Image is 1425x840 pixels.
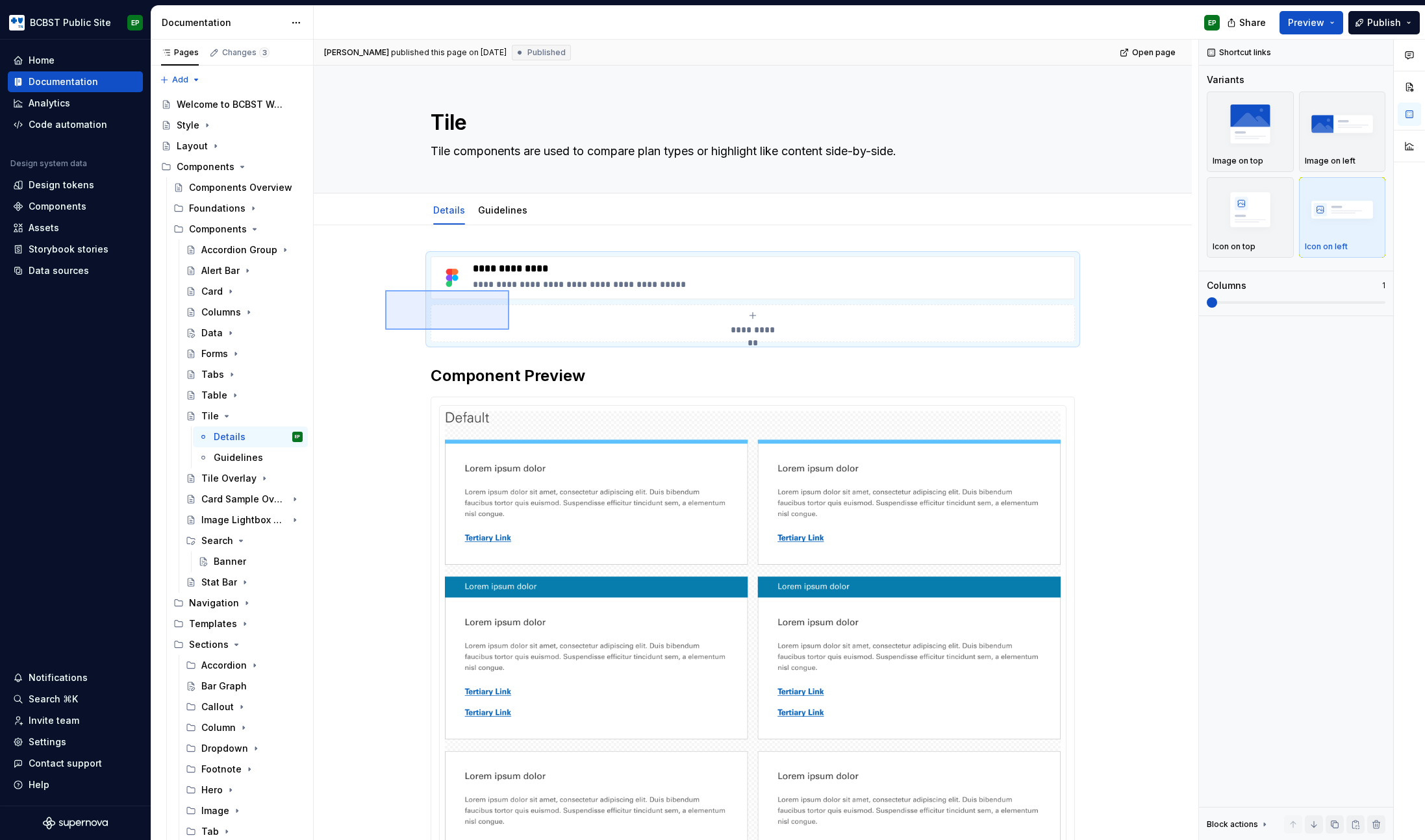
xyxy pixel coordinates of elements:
[181,302,308,323] a: Columns
[1207,819,1258,830] div: Block actions
[201,243,277,256] div: Accordion Group
[1367,16,1401,29] span: Publish
[1288,16,1324,29] span: Preview
[189,638,229,651] div: Sections
[1305,156,1356,166] p: Image on left
[201,368,224,381] div: Tabs
[29,221,59,234] div: Assets
[295,430,300,443] div: EP
[201,327,223,340] div: Data
[8,71,143,92] a: Documentation
[8,710,143,731] a: Invite team
[181,385,308,406] a: Table
[10,158,87,169] div: Design system data
[8,689,143,710] button: Search ⌘K
[29,714,79,727] div: Invite team
[181,343,308,364] a: Forms
[181,468,308,489] a: Tile Overlay
[201,534,233,547] div: Search
[189,597,239,610] div: Navigation
[181,800,308,821] div: Image
[8,260,143,281] a: Data sources
[8,217,143,238] a: Assets
[177,140,208,153] div: Layout
[8,732,143,752] a: Settings
[1213,100,1288,147] img: placeholder
[1207,279,1246,292] div: Columns
[29,757,102,770] div: Contact support
[29,243,108,256] div: Storybook stories
[8,114,143,135] a: Code automation
[181,572,308,593] a: Stat Bar
[8,196,143,217] a: Components
[201,306,241,319] div: Columns
[1382,280,1385,291] p: 1
[156,94,308,115] a: Welcome to BCBST Web
[201,763,242,776] div: Footnote
[201,347,228,360] div: Forms
[201,285,223,298] div: Card
[1280,11,1343,34] button: Preview
[181,780,308,800] div: Hero
[8,753,143,774] button: Contact support
[172,75,188,85] span: Add
[8,175,143,195] a: Design tokens
[1305,186,1380,233] img: placeholder
[201,784,223,797] div: Hero
[201,659,247,672] div: Accordion
[201,804,229,817] div: Image
[1348,11,1420,34] button: Publish
[181,530,308,551] div: Search
[181,260,308,281] a: Alert Bar
[1299,177,1386,258] button: placeholderIcon on left
[1213,186,1288,233] img: placeholder
[1207,815,1270,834] div: Block actions
[181,406,308,426] a: Tile
[168,198,308,219] div: Foundations
[193,551,308,572] a: Banner
[181,364,308,385] a: Tabs
[1305,241,1348,252] p: Icon on left
[8,667,143,688] button: Notifications
[1208,18,1217,28] div: EP
[29,264,89,277] div: Data sources
[177,119,199,132] div: Style
[259,47,270,58] span: 3
[29,97,70,110] div: Analytics
[30,16,111,29] div: BCBST Public Site
[156,115,308,136] a: Style
[201,576,237,589] div: Stat Bar
[201,742,248,755] div: Dropdown
[193,426,308,447] a: DetailsEP
[8,239,143,260] a: Storybook stories
[214,451,263,464] div: Guidelines
[181,697,308,717] div: Callout
[168,634,308,655] div: Sections
[131,18,140,28] div: EP
[161,47,199,58] div: Pages
[1213,156,1263,166] p: Image on top
[1239,16,1266,29] span: Share
[156,136,308,156] a: Layout
[189,181,292,194] div: Components Overview
[162,16,284,29] div: Documentation
[214,430,246,443] div: Details
[1213,241,1255,252] p: Icon on top
[29,200,86,213] div: Components
[201,472,257,485] div: Tile Overlay
[181,323,308,343] a: Data
[189,617,237,630] div: Templates
[181,717,308,738] div: Column
[29,778,49,791] div: Help
[168,177,308,198] a: Components Overview
[201,700,234,713] div: Callout
[201,680,247,693] div: Bar Graph
[43,817,108,830] svg: Supernova Logo
[181,510,308,530] a: Image Lightbox Overlay
[189,202,246,215] div: Foundations
[29,671,88,684] div: Notifications
[193,447,308,468] a: Guidelines
[1299,92,1386,172] button: placeholderImage on left
[8,93,143,114] a: Analytics
[1207,73,1244,86] div: Variants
